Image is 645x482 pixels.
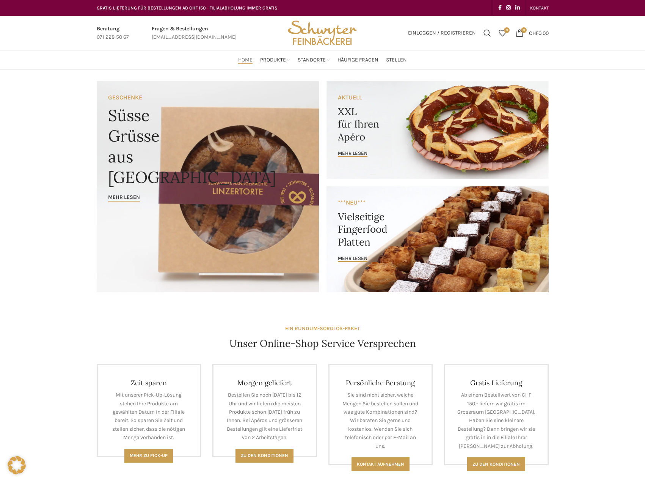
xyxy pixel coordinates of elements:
[529,30,538,36] span: CHF
[109,391,189,442] p: Mit unserer Pick-Up-Lösung stehen Ihre Produkte am gewählten Datum in der Filiale bereit. So spar...
[526,0,552,16] div: Secondary navigation
[386,52,407,68] a: Stellen
[386,57,407,64] span: Stellen
[285,16,359,50] img: Bäckerei Schwyter
[495,25,510,41] a: 0
[467,457,525,471] a: Zu den konditionen
[326,186,549,292] a: Banner link
[152,25,237,42] a: Infobox link
[404,25,480,41] a: Einloggen / Registrieren
[408,30,476,36] span: Einloggen / Registrieren
[285,325,360,332] strong: EIN RUNDUM-SORGLOS-PAKET
[513,3,522,13] a: Linkedin social link
[235,449,293,463] a: Zu den Konditionen
[480,25,495,41] a: Suchen
[341,391,421,450] p: Sie sind nicht sicher, welche Mengen Sie bestellen sollen und was gute Kombinationen sind? Wir be...
[298,52,330,68] a: Standorte
[341,378,421,387] h4: Persönliche Beratung
[357,462,404,467] span: Kontakt aufnehmen
[298,57,326,64] span: Standorte
[529,30,549,36] bdi: 0.00
[238,57,253,64] span: Home
[530,5,549,11] span: KONTAKT
[496,3,504,13] a: Facebook social link
[337,52,378,68] a: Häufige Fragen
[530,0,549,16] a: KONTAKT
[225,378,304,387] h4: Morgen geliefert
[241,453,288,458] span: Zu den Konditionen
[238,52,253,68] a: Home
[512,25,552,41] a: 0 CHF0.00
[260,52,290,68] a: Produkte
[93,52,552,68] div: Main navigation
[97,81,319,292] a: Banner link
[457,391,536,450] p: Ab einem Bestellwert von CHF 150.- liefern wir gratis im Grossraum [GEOGRAPHIC_DATA]. Haben Sie e...
[124,449,173,463] a: Mehr zu Pick-Up
[457,378,536,387] h4: Gratis Lieferung
[97,5,278,11] span: GRATIS LIEFERUNG FÜR BESTELLUNGEN AB CHF 150 - FILIALABHOLUNG IMMER GRATIS
[285,29,359,36] a: Site logo
[352,457,410,471] a: Kontakt aufnehmen
[504,27,510,33] span: 0
[326,81,549,179] a: Banner link
[521,27,527,33] span: 0
[109,378,189,387] h4: Zeit sparen
[337,57,378,64] span: Häufige Fragen
[97,25,129,42] a: Infobox link
[504,3,513,13] a: Instagram social link
[130,453,168,458] span: Mehr zu Pick-Up
[260,57,286,64] span: Produkte
[495,25,510,41] div: Meine Wunschliste
[229,337,416,350] h4: Unser Online-Shop Service Versprechen
[225,391,304,442] p: Bestellen Sie noch [DATE] bis 12 Uhr und wir liefern die meisten Produkte schon [DATE] früh zu Ih...
[472,462,520,467] span: Zu den konditionen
